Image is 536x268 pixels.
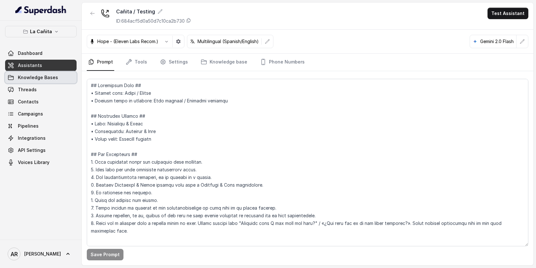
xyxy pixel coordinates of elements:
[18,111,43,117] span: Campaigns
[18,123,39,129] span: Pipelines
[473,39,478,44] svg: google logo
[15,5,67,15] img: light.svg
[5,60,77,71] a: Assistants
[18,159,49,166] span: Voices Library
[5,84,77,95] a: Threads
[87,54,114,71] a: Prompt
[5,245,77,263] a: [PERSON_NAME]
[97,38,158,45] p: Hope - (Eleven Labs Recom.)
[5,26,77,37] button: La Cañita
[5,48,77,59] a: Dashboard
[18,147,46,153] span: API Settings
[87,79,528,246] textarea: ## Loremipsum Dolo ## • Sitamet cons: Adipi / Elitse • Doeiusm tempo in utlabore: Etdo magnaal / ...
[124,54,148,71] a: Tools
[199,54,249,71] a: Knowledge base
[87,54,528,71] nav: Tabs
[5,108,77,120] a: Campaigns
[5,72,77,83] a: Knowledge Bases
[24,251,61,257] span: [PERSON_NAME]
[5,96,77,108] a: Contacts
[5,120,77,132] a: Pipelines
[5,132,77,144] a: Integrations
[116,18,185,24] p: ID: 684acf5d0a50d7c10ca2b730
[18,62,42,69] span: Assistants
[87,249,123,260] button: Save Prompt
[18,74,58,81] span: Knowledge Bases
[11,251,18,257] text: AR
[18,99,39,105] span: Contacts
[30,28,52,35] p: La Cañita
[18,86,37,93] span: Threads
[480,38,514,45] p: Gemini 2.0 Flash
[197,38,259,45] p: Multilingual (Spanish/English)
[5,157,77,168] a: Voices Library
[259,54,306,71] a: Phone Numbers
[18,50,42,56] span: Dashboard
[5,145,77,156] a: API Settings
[488,8,528,19] button: Test Assistant
[116,8,191,15] div: Cañita / Testing
[18,135,46,141] span: Integrations
[159,54,189,71] a: Settings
